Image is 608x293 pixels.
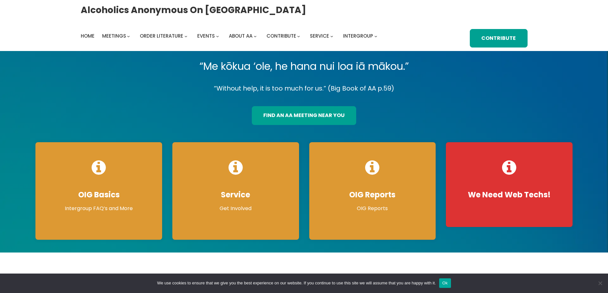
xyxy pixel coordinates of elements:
[310,33,329,39] span: Service
[252,106,356,125] a: find an aa meeting near you
[42,205,156,212] p: Intergroup FAQ’s and More
[216,34,219,37] button: Events submenu
[81,33,94,39] span: Home
[597,280,603,286] span: No
[197,32,215,40] a: Events
[81,2,306,18] a: Alcoholics Anonymous on [GEOGRAPHIC_DATA]
[81,32,379,40] nav: Intergroup
[297,34,300,37] button: Contribute submenu
[102,33,126,39] span: Meetings
[254,34,257,37] button: About AA submenu
[316,205,430,212] p: OIG Reports
[439,278,451,288] button: Ok
[157,280,436,286] span: We use cookies to ensure that we give you the best experience on our website. If you continue to ...
[266,33,296,39] span: Contribute
[266,32,296,40] a: Contribute
[229,33,252,39] span: About AA
[42,190,156,200] h4: OIG Basics
[102,32,126,40] a: Meetings
[30,83,578,94] p: “Without help, it is too much for us.” (Big Book of AA p.59)
[127,34,130,37] button: Meetings submenu
[452,190,566,200] h4: We Need Web Techs!
[229,32,252,40] a: About AA
[374,34,377,37] button: Intergroup submenu
[30,57,578,75] p: “Me kōkua ‘ole, he hana nui loa iā mākou.”
[81,32,94,40] a: Home
[197,33,215,39] span: Events
[310,32,329,40] a: Service
[140,33,183,39] span: Order Literature
[343,33,373,39] span: Intergroup
[316,190,430,200] h4: OIG Reports
[330,34,333,37] button: Service submenu
[470,29,527,48] a: Contribute
[179,190,293,200] h4: Service
[343,32,373,40] a: Intergroup
[184,34,187,37] button: Order Literature submenu
[179,205,293,212] p: Get Involved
